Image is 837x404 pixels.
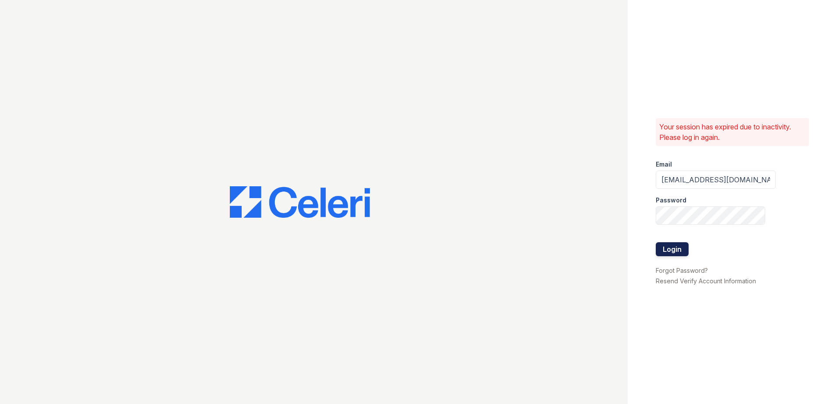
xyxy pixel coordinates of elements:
[656,267,708,274] a: Forgot Password?
[230,186,370,218] img: CE_Logo_Blue-a8612792a0a2168367f1c8372b55b34899dd931a85d93a1a3d3e32e68fde9ad4.png
[656,277,756,285] a: Resend Verify Account Information
[656,196,686,205] label: Password
[656,242,689,256] button: Login
[656,160,672,169] label: Email
[659,122,805,143] p: Your session has expired due to inactivity. Please log in again.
